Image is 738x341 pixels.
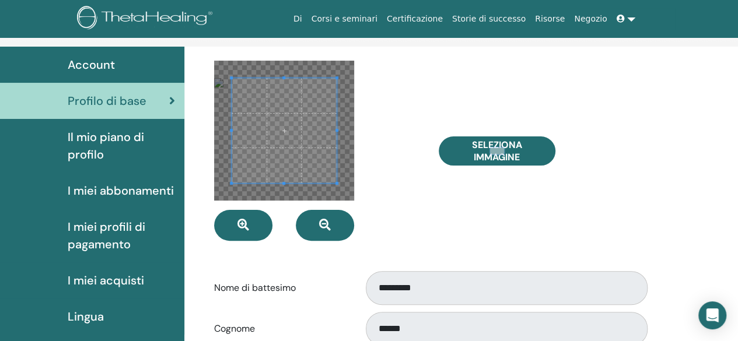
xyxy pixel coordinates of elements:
[68,183,174,198] font: I miei abbonamenti
[289,8,307,30] a: Di
[68,57,115,72] font: Account
[574,14,607,23] font: Negozio
[569,8,611,30] a: Negozio
[293,14,302,23] font: Di
[307,8,382,30] a: Corsi e seminari
[472,139,522,163] font: Seleziona immagine
[535,14,565,23] font: Risorse
[68,93,146,108] font: Profilo di base
[489,147,505,155] input: Seleziona immagine
[68,309,104,324] font: Lingua
[447,8,530,30] a: Storie di successo
[214,322,255,335] font: Cognome
[68,219,145,252] font: I miei profili di pagamento
[77,6,216,32] img: logo.png
[68,129,144,162] font: Il mio piano di profilo
[698,301,726,329] div: Apri Intercom Messenger
[382,8,447,30] a: Certificazione
[68,273,144,288] font: I miei acquisti
[530,8,569,30] a: Risorse
[387,14,443,23] font: Certificazione
[214,282,296,294] font: Nome di battesimo
[312,14,377,23] font: Corsi e seminari
[452,14,526,23] font: Storie di successo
